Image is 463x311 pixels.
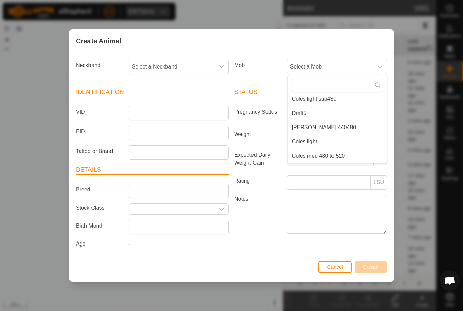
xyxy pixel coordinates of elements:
[355,261,387,273] button: Create
[129,241,130,247] span: -
[73,203,126,212] label: Stock Class
[288,92,387,106] li: Coles light sub430
[231,151,284,167] label: Expected Daily Weight Gain
[318,261,352,273] button: Cancel
[363,264,379,270] span: Create
[231,106,284,118] label: Pregnancy Status
[73,106,126,118] label: VID
[292,152,345,160] span: Coles med 480 to 520
[288,135,387,149] li: Coles light
[327,264,343,270] span: Cancel
[440,270,460,291] div: Open chat
[215,60,228,74] div: dropdown trigger
[73,60,126,71] label: Neckband
[292,95,337,103] span: Coles light sub430
[215,204,228,214] div: dropdown trigger
[76,36,121,46] span: Create Animal
[288,121,387,134] li: Cole’s 440480
[129,60,215,74] span: Select a Neckband
[371,175,387,190] p-inputgroup-addon: LSU
[76,88,229,97] header: Identification
[288,149,387,163] li: Coles med 480 to 520
[292,109,307,117] span: Draft5
[73,220,126,232] label: Birth Month
[73,145,126,157] label: Tattoo or Brand
[73,184,126,195] label: Breed
[373,60,387,74] div: dropdown trigger
[231,126,284,143] label: Weight
[231,60,284,71] label: Mob
[73,240,126,248] label: Age
[73,126,126,137] label: EID
[231,175,284,187] label: Rating
[287,60,373,74] span: Select a Mob
[292,138,317,146] span: Coles light
[288,106,387,120] li: Draft5
[76,165,229,175] header: Details
[231,195,284,233] label: Notes
[292,123,356,132] span: [PERSON_NAME] 440480
[234,88,387,97] header: Status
